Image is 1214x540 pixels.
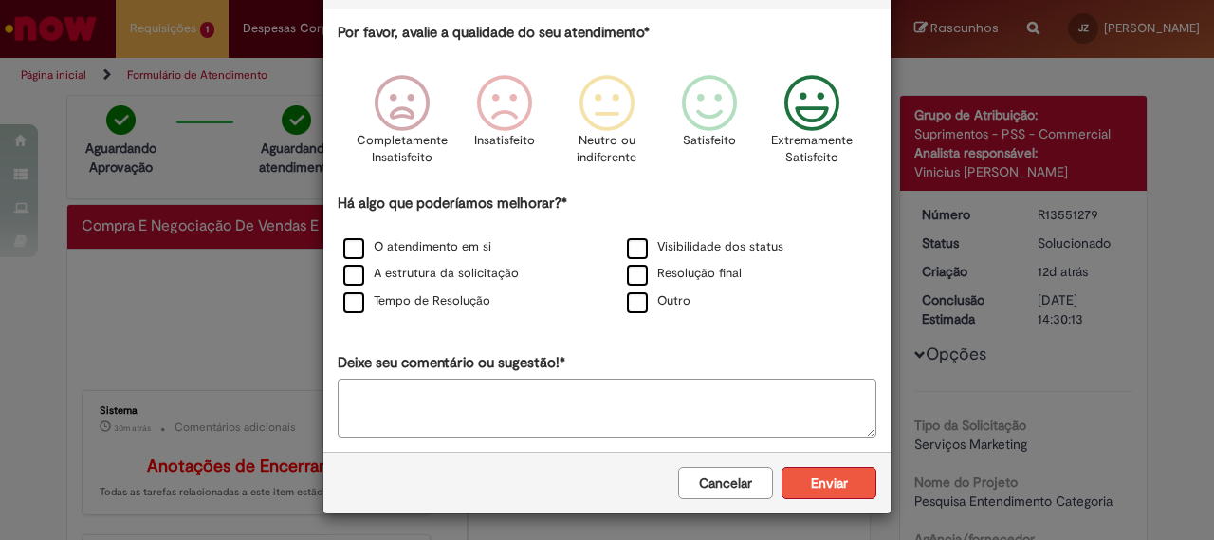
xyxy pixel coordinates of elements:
[627,265,742,283] label: Resolução final
[678,467,773,499] button: Cancelar
[343,265,519,283] label: A estrutura da solicitação
[771,132,853,167] p: Extremamente Satisfeito
[683,132,736,150] p: Satisfeito
[357,132,448,167] p: Completamente Insatisfeito
[338,194,876,316] div: Há algo que poderíamos melhorar?*
[661,61,758,191] div: Satisfeito
[474,132,535,150] p: Insatisfeito
[353,61,450,191] div: Completamente Insatisfeito
[763,61,860,191] div: Extremamente Satisfeito
[343,238,491,256] label: O atendimento em si
[627,238,783,256] label: Visibilidade dos status
[559,61,655,191] div: Neutro ou indiferente
[627,292,690,310] label: Outro
[343,292,490,310] label: Tempo de Resolução
[573,132,641,167] p: Neutro ou indiferente
[338,23,650,43] label: Por favor, avalie a qualidade do seu atendimento*
[338,353,565,373] label: Deixe seu comentário ou sugestão!*
[782,467,876,499] button: Enviar
[456,61,553,191] div: Insatisfeito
